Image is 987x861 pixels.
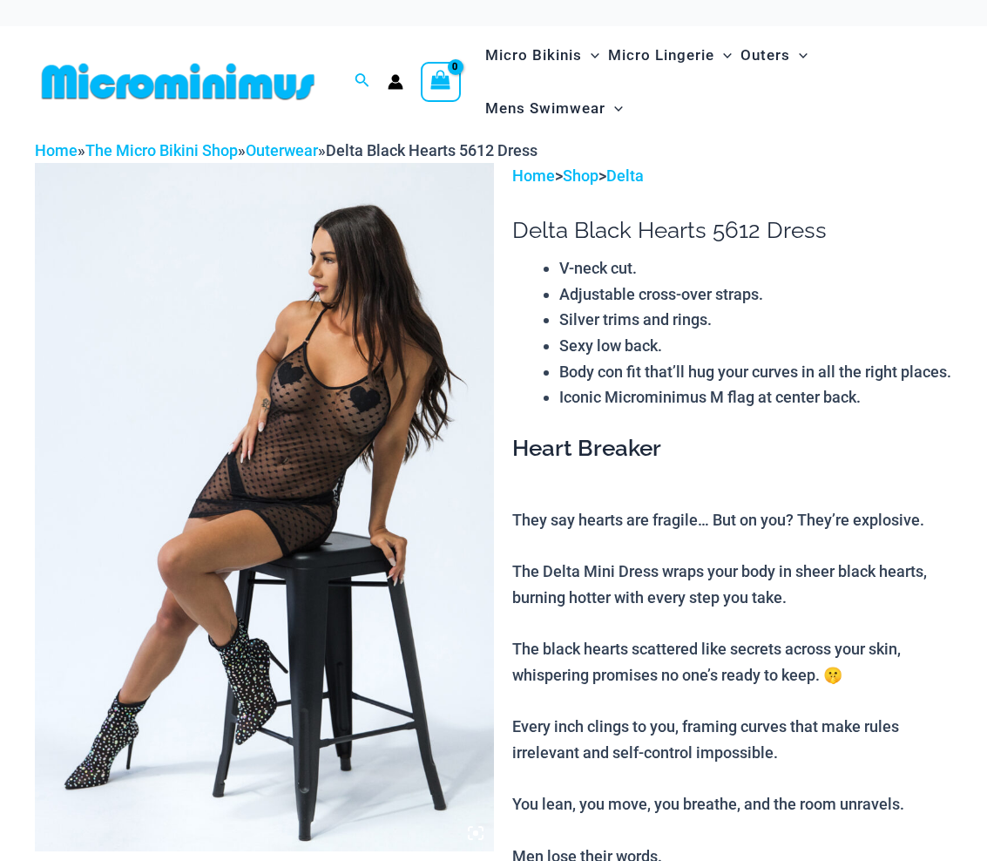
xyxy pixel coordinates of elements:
a: The Micro Bikini Shop [85,141,238,159]
a: Shop [563,166,598,185]
a: Micro LingerieMenu ToggleMenu Toggle [604,29,736,82]
img: Delta Black Hearts 5612 Dress [35,163,494,851]
h3: Heart Breaker [512,434,952,464]
p: > > [512,163,952,189]
a: Search icon link [355,71,370,92]
li: Sexy low back. [559,333,952,359]
li: Iconic Microminimus M flag at center back. [559,384,952,410]
a: Mens SwimwearMenu ToggleMenu Toggle [481,82,627,135]
h1: Delta Black Hearts 5612 Dress [512,217,952,244]
span: Mens Swimwear [485,86,605,131]
span: Outers [740,33,790,78]
a: Micro BikinisMenu ToggleMenu Toggle [481,29,604,82]
span: Menu Toggle [714,33,732,78]
span: » » » [35,141,537,159]
a: Account icon link [388,74,403,90]
span: Micro Bikinis [485,33,582,78]
span: Menu Toggle [790,33,808,78]
span: Delta Black Hearts 5612 Dress [326,141,537,159]
a: Delta [606,166,644,185]
img: MM SHOP LOGO FLAT [35,62,321,101]
a: Home [512,166,555,185]
a: View Shopping Cart, empty [421,62,461,102]
a: Home [35,141,78,159]
li: Adjustable cross-over straps. [559,281,952,308]
li: Body con fit that’ll hug your curves in all the right places. [559,359,952,385]
span: Micro Lingerie [608,33,714,78]
a: OutersMenu ToggleMenu Toggle [736,29,812,82]
li: Silver trims and rings. [559,307,952,333]
a: Outerwear [246,141,318,159]
nav: Site Navigation [478,26,952,138]
li: V-neck cut. [559,255,952,281]
span: Menu Toggle [605,86,623,131]
span: Menu Toggle [582,33,599,78]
